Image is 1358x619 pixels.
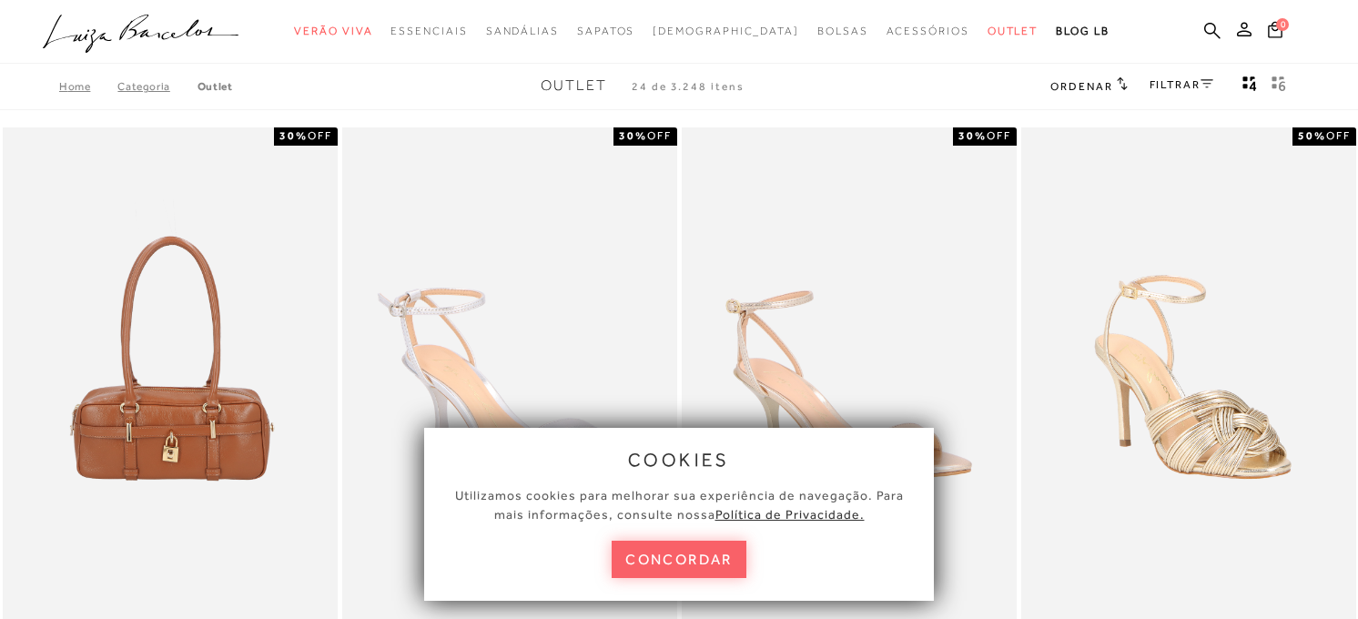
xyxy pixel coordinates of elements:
a: noSubCategoriesText [577,15,634,48]
span: Ordenar [1050,80,1112,93]
strong: 50% [1298,129,1326,142]
a: Outlet [198,80,233,93]
a: noSubCategoriesText [988,15,1039,48]
a: noSubCategoriesText [887,15,969,48]
a: Categoria [117,80,197,93]
span: 0 [1276,18,1289,31]
span: Sapatos [577,25,634,37]
a: noSubCategoriesText [294,15,372,48]
span: OFF [1326,129,1351,142]
span: Utilizamos cookies para melhorar sua experiência de navegação. Para mais informações, consulte nossa [455,488,904,522]
span: Outlet [988,25,1039,37]
span: OFF [987,129,1011,142]
a: Home [59,80,117,93]
span: Verão Viva [294,25,372,37]
strong: 30% [279,129,308,142]
span: Sandálias [486,25,559,37]
span: OFF [308,129,332,142]
span: BLOG LB [1056,25,1109,37]
span: Bolsas [817,25,868,37]
a: noSubCategoriesText [817,15,868,48]
a: Política de Privacidade. [715,507,865,522]
button: Mostrar 4 produtos por linha [1237,75,1262,98]
a: noSubCategoriesText [486,15,559,48]
a: FILTRAR [1150,78,1213,91]
a: noSubCategoriesText [390,15,467,48]
button: gridText6Desc [1266,75,1292,98]
button: 0 [1262,20,1288,45]
strong: 30% [619,129,647,142]
span: 24 de 3.248 itens [632,80,745,93]
a: BLOG LB [1056,15,1109,48]
a: noSubCategoriesText [653,15,799,48]
span: [DEMOGRAPHIC_DATA] [653,25,799,37]
span: Essenciais [390,25,467,37]
span: cookies [628,450,730,470]
span: Outlet [541,77,607,94]
strong: 30% [958,129,987,142]
span: OFF [647,129,672,142]
span: Acessórios [887,25,969,37]
button: concordar [612,541,746,578]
